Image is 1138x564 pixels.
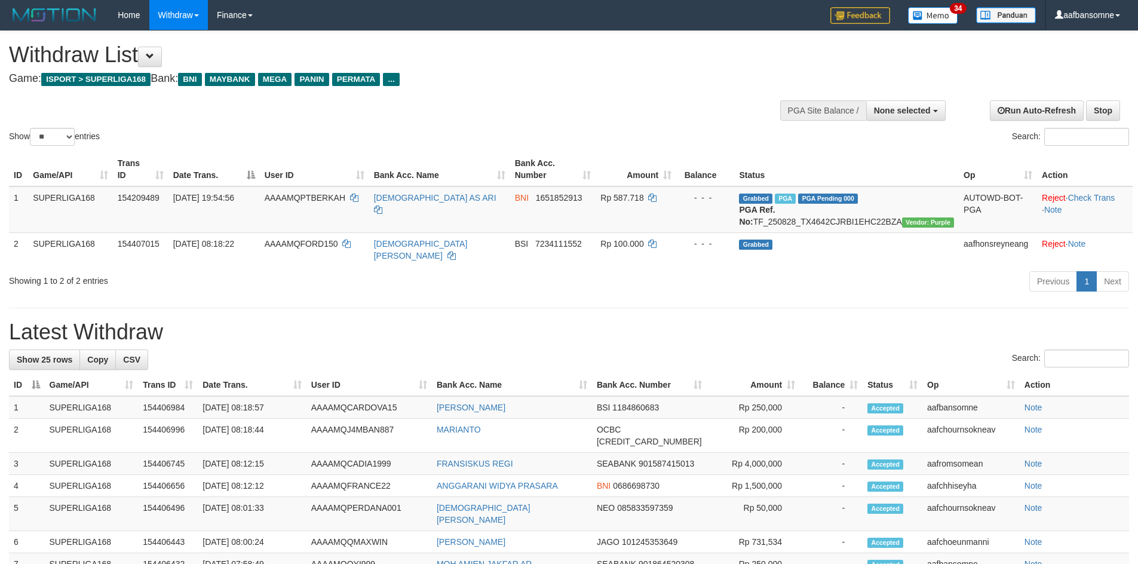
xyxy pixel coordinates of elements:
td: aafromsomean [922,453,1020,475]
span: Copy [87,355,108,364]
td: AAAAMQCADIA1999 [306,453,432,475]
td: Rp 50,000 [707,497,800,531]
a: [PERSON_NAME] [437,537,505,547]
span: Marked by aafchhiseyha [775,194,796,204]
td: 2 [9,232,28,266]
th: User ID: activate to sort column ascending [260,152,369,186]
a: Previous [1029,271,1077,292]
td: 5 [9,497,45,531]
h1: Latest Withdraw [9,320,1129,344]
span: MAYBANK [205,73,255,86]
a: Note [1024,481,1042,491]
td: 154406496 [138,497,198,531]
span: Grabbed [739,194,772,204]
a: Check Trans [1068,193,1115,203]
th: Trans ID: activate to sort column ascending [113,152,168,186]
td: aafchournsokneav [922,497,1020,531]
td: SUPERLIGA168 [28,186,112,233]
span: Copy 7234111552 to clipboard [535,239,582,249]
span: Accepted [867,482,903,492]
td: - [800,419,863,453]
a: Note [1024,459,1042,468]
td: [DATE] 08:00:24 [198,531,306,553]
td: AAAAMQPERDANA001 [306,497,432,531]
th: Date Trans.: activate to sort column ascending [198,374,306,396]
td: AUTOWD-BOT-PGA [959,186,1037,233]
a: CSV [115,350,148,370]
span: PANIN [295,73,329,86]
td: 154406984 [138,396,198,419]
a: [DEMOGRAPHIC_DATA] AS ARI [374,193,496,203]
h1: Withdraw List [9,43,747,67]
a: 1 [1076,271,1097,292]
span: OCBC [597,425,621,434]
td: 2 [9,419,45,453]
a: FRANSISKUS REGI [437,459,513,468]
span: AAAAMQFORD150 [265,239,338,249]
th: Game/API: activate to sort column ascending [28,152,112,186]
span: ... [383,73,399,86]
th: Bank Acc. Number: activate to sort column ascending [592,374,707,396]
td: 6 [9,531,45,553]
div: Showing 1 to 2 of 2 entries [9,270,465,287]
th: Game/API: activate to sort column ascending [45,374,139,396]
td: aafbansomne [922,396,1020,419]
td: 1 [9,186,28,233]
span: [DATE] 08:18:22 [173,239,234,249]
span: MEGA [258,73,292,86]
button: None selected [866,100,946,121]
span: BNI [597,481,611,491]
td: 4 [9,475,45,497]
th: Op: activate to sort column ascending [959,152,1037,186]
td: SUPERLIGA168 [45,453,139,475]
span: NEO [597,503,615,513]
td: SUPERLIGA168 [45,475,139,497]
td: [DATE] 08:12:15 [198,453,306,475]
td: 3 [9,453,45,475]
div: - - - [681,238,729,250]
td: SUPERLIGA168 [28,232,112,266]
select: Showentries [30,128,75,146]
span: Grabbed [739,240,772,250]
td: - [800,396,863,419]
span: Show 25 rows [17,355,72,364]
td: 154406745 [138,453,198,475]
td: [DATE] 08:12:12 [198,475,306,497]
th: Balance: activate to sort column ascending [800,374,863,396]
td: Rp 200,000 [707,419,800,453]
td: 1 [9,396,45,419]
span: Copy 101245353649 to clipboard [622,537,677,547]
span: BNI [515,193,529,203]
span: BSI [515,239,529,249]
span: Copy 693816522488 to clipboard [597,437,702,446]
td: [DATE] 08:18:44 [198,419,306,453]
a: Run Auto-Refresh [990,100,1084,121]
td: - [800,475,863,497]
td: 154406656 [138,475,198,497]
span: SEABANK [597,459,636,468]
span: JAGO [597,537,619,547]
td: aafhonsreyneang [959,232,1037,266]
th: Op: activate to sort column ascending [922,374,1020,396]
th: Bank Acc. Name: activate to sort column ascending [369,152,510,186]
a: [PERSON_NAME] [437,403,505,412]
td: - [800,531,863,553]
td: AAAAMQJ4MBAN887 [306,419,432,453]
th: Bank Acc. Name: activate to sort column ascending [432,374,592,396]
td: [DATE] 08:01:33 [198,497,306,531]
a: Reject [1042,239,1066,249]
input: Search: [1044,128,1129,146]
span: PERMATA [332,73,381,86]
span: Rp 587.718 [600,193,643,203]
td: Rp 731,534 [707,531,800,553]
td: Rp 1,500,000 [707,475,800,497]
td: AAAAMQCARDOVA15 [306,396,432,419]
td: SUPERLIGA168 [45,497,139,531]
th: Status [734,152,959,186]
div: - - - [681,192,729,204]
td: aafchhiseyha [922,475,1020,497]
span: Copy 1184860683 to clipboard [612,403,659,412]
td: SUPERLIGA168 [45,396,139,419]
span: 154407015 [118,239,159,249]
span: Accepted [867,459,903,470]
